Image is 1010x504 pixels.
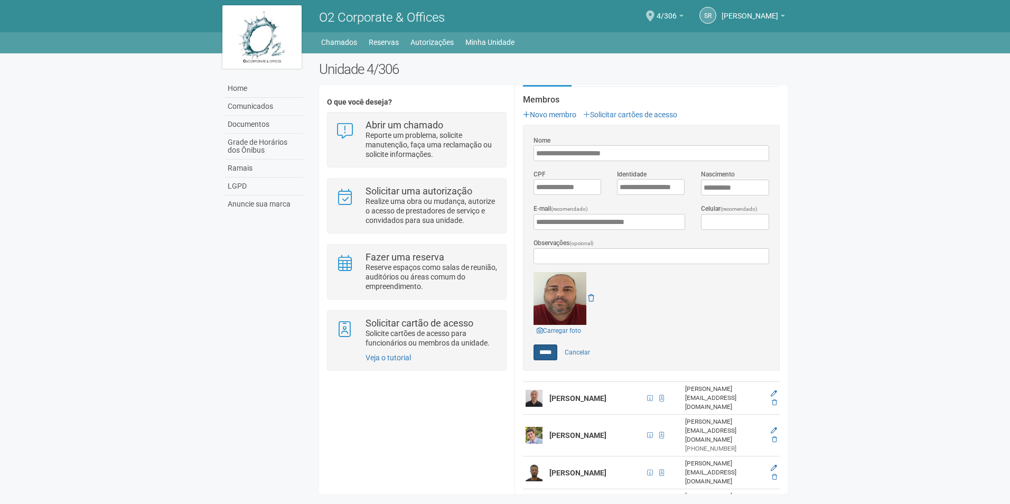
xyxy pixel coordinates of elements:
a: Chamados [321,35,357,50]
a: LGPD [225,178,303,195]
a: Fazer uma reserva Reserve espaços como salas de reunião, auditórios ou áreas comum do empreendime... [335,253,498,291]
label: Observações [534,238,594,248]
label: Nome [534,136,550,145]
span: O2 Corporate & Offices [319,10,445,25]
strong: Fazer uma reserva [366,251,444,263]
img: user.png [526,464,543,481]
a: SR [699,7,716,24]
h4: O que você deseja? [327,98,506,106]
div: [PERSON_NAME][EMAIL_ADDRESS][DOMAIN_NAME] [685,417,764,444]
a: Excluir membro [772,436,777,443]
span: (opcional) [569,240,594,246]
a: Excluir membro [772,473,777,481]
a: Excluir membro [772,399,777,406]
strong: Solicitar uma autorização [366,185,472,197]
a: Documentos [225,116,303,134]
p: Realize uma obra ou mudança, autorize o acesso de prestadores de serviço e convidados para sua un... [366,197,498,225]
h2: Unidade 4/306 [319,61,788,77]
a: Cancelar [559,344,596,360]
label: E-mail [534,204,588,214]
span: 4/306 [657,2,677,20]
img: user.png [526,390,543,407]
p: Solicite cartões de acesso para funcionários ou membros da unidade. [366,329,498,348]
a: Ramais [225,160,303,178]
strong: Solicitar cartão de acesso [366,318,473,329]
span: Sandro Ricardo Santos da Silva [722,2,778,20]
span: (recomendado) [551,206,588,212]
strong: [PERSON_NAME] [549,469,606,477]
a: Editar membro [771,390,777,397]
img: GetFile [534,272,586,325]
a: Editar membro [771,464,777,472]
strong: [PERSON_NAME] [549,431,606,440]
a: Solicitar cartão de acesso Solicite cartões de acesso para funcionários ou membros da unidade. [335,319,498,348]
a: Solicitar uma autorização Realize uma obra ou mudança, autorize o acesso de prestadores de serviç... [335,186,498,225]
img: logo.jpg [222,5,302,69]
a: Novo membro [523,110,576,119]
a: Remover [588,294,594,302]
a: Editar membro [771,427,777,434]
a: Autorizações [410,35,454,50]
a: Solicitar cartões de acesso [583,110,677,119]
a: Anuncie sua marca [225,195,303,213]
strong: Abrir um chamado [366,119,443,130]
label: CPF [534,170,546,179]
div: [PERSON_NAME][EMAIL_ADDRESS][DOMAIN_NAME] [685,385,764,412]
a: Carregar foto [534,325,584,337]
a: Reservas [369,35,399,50]
a: Minha Unidade [465,35,515,50]
span: (recomendado) [721,206,757,212]
a: Abrir um chamado Reporte um problema, solicite manutenção, faça uma reclamação ou solicite inform... [335,120,498,159]
div: [PHONE_NUMBER] [685,444,764,453]
a: 4/306 [657,13,684,22]
img: user.png [526,427,543,444]
strong: Membros [523,95,780,105]
label: Celular [701,204,757,214]
p: Reporte um problema, solicite manutenção, faça uma reclamação ou solicite informações. [366,130,498,159]
a: Veja o tutorial [366,353,411,362]
div: [PERSON_NAME][EMAIL_ADDRESS][DOMAIN_NAME] [685,459,764,486]
label: Nascimento [701,170,735,179]
strong: [PERSON_NAME] [549,394,606,403]
a: Home [225,80,303,98]
a: [PERSON_NAME] [722,13,785,22]
label: Identidade [617,170,647,179]
p: Reserve espaços como salas de reunião, auditórios ou áreas comum do empreendimento. [366,263,498,291]
a: Grade de Horários dos Ônibus [225,134,303,160]
a: Comunicados [225,98,303,116]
